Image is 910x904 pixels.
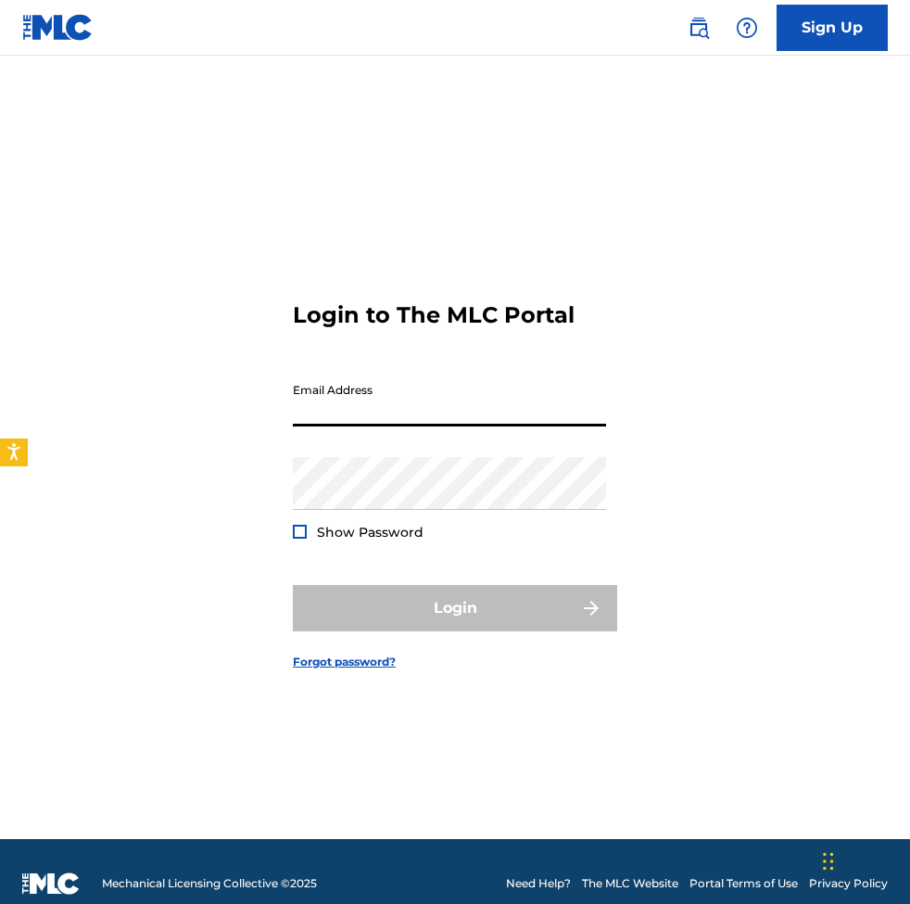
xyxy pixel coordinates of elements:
h3: Login to The MLC Portal [293,301,575,329]
a: Sign Up [777,5,888,51]
a: Need Help? [506,875,571,892]
a: Privacy Policy [809,875,888,892]
iframe: Chat Widget [817,815,910,904]
a: Portal Terms of Use [689,875,798,892]
img: help [736,17,758,39]
img: logo [22,872,80,895]
a: Public Search [680,9,717,46]
span: Mechanical Licensing Collective © 2025 [102,875,317,892]
img: search [688,17,710,39]
div: Help [728,9,765,46]
div: Drag [823,834,834,889]
span: Show Password [317,524,423,541]
a: The MLC Website [582,875,678,892]
a: Forgot password? [293,654,396,670]
img: MLC Logo [22,14,94,41]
